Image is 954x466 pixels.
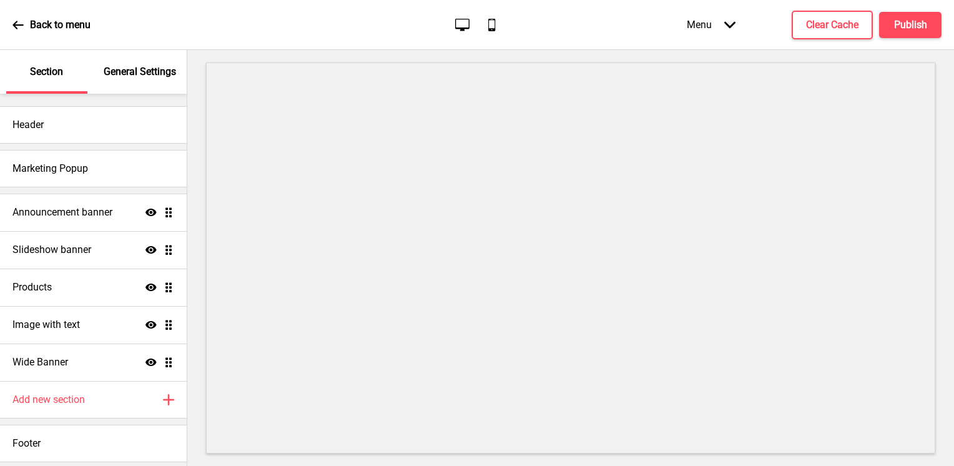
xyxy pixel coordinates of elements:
[674,6,748,43] div: Menu
[12,393,85,407] h4: Add new section
[12,206,112,219] h4: Announcement banner
[12,318,80,332] h4: Image with text
[30,18,91,32] p: Back to menu
[12,8,91,42] a: Back to menu
[12,243,91,257] h4: Slideshow banner
[879,12,942,38] button: Publish
[894,18,927,32] h4: Publish
[792,11,873,39] button: Clear Cache
[30,65,63,79] p: Section
[12,280,52,294] h4: Products
[12,118,44,132] h4: Header
[806,18,858,32] h4: Clear Cache
[12,437,41,450] h4: Footer
[12,162,88,176] h4: Marketing Popup
[104,65,176,79] p: General Settings
[12,355,68,369] h4: Wide Banner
